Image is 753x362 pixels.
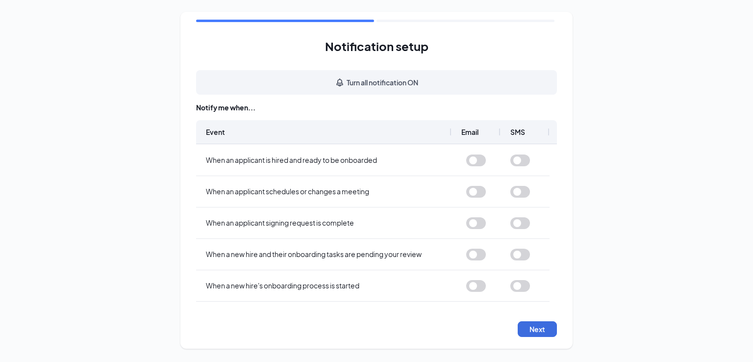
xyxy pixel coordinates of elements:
[510,128,525,136] span: SMS
[461,128,478,136] span: Email
[325,38,428,54] h1: Notification setup
[206,187,369,196] span: When an applicant schedules or changes a meeting
[206,250,422,259] span: When a new hire and their onboarding tasks are pending your review
[206,155,377,164] span: When an applicant is hired and ready to be onboarded
[518,321,557,337] button: Next
[196,70,557,95] button: Turn all notification ONBell
[335,78,345,87] svg: Bell
[196,103,557,112] div: Notify me when...
[206,128,225,136] span: Event
[206,281,359,290] span: When a new hire's onboarding process is started
[206,218,354,227] span: When an applicant signing request is complete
